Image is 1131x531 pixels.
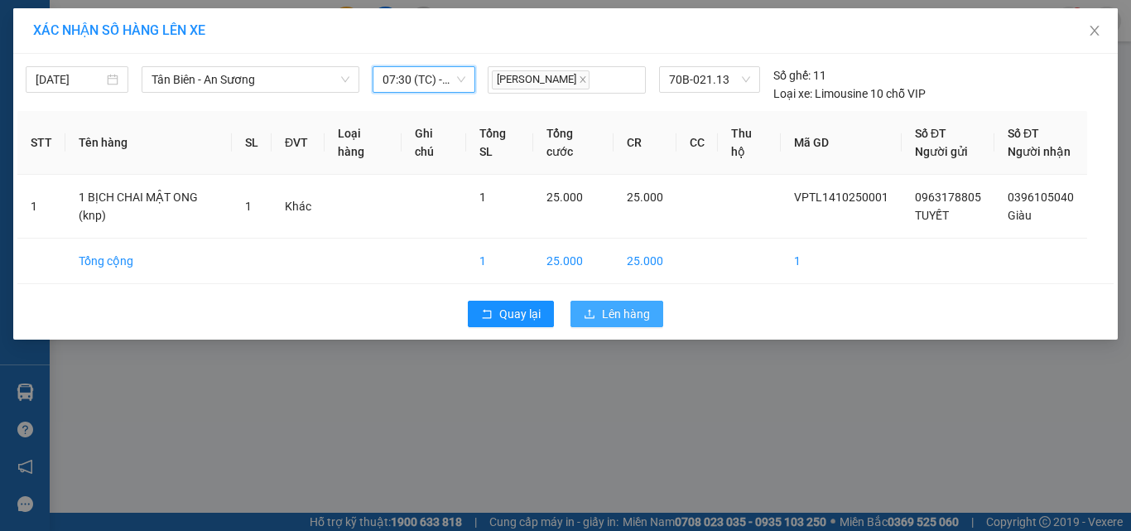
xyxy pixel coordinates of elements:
span: TUYẾT [915,209,949,222]
th: CR [614,111,676,175]
th: Mã GD [781,111,902,175]
input: 14/10/2025 [36,70,103,89]
span: rollback [481,308,493,321]
th: Loại hàng [325,111,402,175]
span: [PERSON_NAME] [492,70,590,89]
span: Loại xe: [773,84,812,103]
span: close [1088,24,1101,37]
span: Giàu [1008,209,1032,222]
span: Người nhận [1008,145,1071,158]
td: 1 [17,175,65,239]
span: 07:30 (TC) - 70B-021.13 [383,67,465,92]
span: Số ĐT [1008,127,1039,140]
div: 11 [773,66,826,84]
span: close [579,75,587,84]
span: Lên hàng [602,305,650,323]
span: Quay lại [499,305,541,323]
td: Tổng cộng [65,239,232,284]
th: Tổng SL [466,111,534,175]
td: 25.000 [614,239,676,284]
span: upload [584,308,595,321]
span: 70B-021.13 [669,67,750,92]
span: Số ghế: [773,66,811,84]
th: Thu hộ [718,111,780,175]
td: 1 [466,239,534,284]
span: 0396105040 [1008,191,1074,204]
span: 1 [245,200,252,213]
span: Người gửi [915,145,968,158]
span: 0963178805 [915,191,981,204]
span: VPTL1410250001 [794,191,888,204]
span: 1 [479,191,486,204]
button: rollbackQuay lại [468,301,554,327]
th: ĐVT [272,111,325,175]
span: down [340,75,350,84]
button: Close [1071,8,1118,55]
td: Khác [272,175,325,239]
span: 25.000 [627,191,663,204]
span: XÁC NHẬN SỐ HÀNG LÊN XE [33,22,205,38]
td: 1 BỊCH CHAI MẬT ONG (knp) [65,175,232,239]
div: Limousine 10 chỗ VIP [773,84,926,103]
span: Tân Biên - An Sương [152,67,349,92]
th: Tên hàng [65,111,232,175]
th: Ghi chú [402,111,466,175]
th: Tổng cước [533,111,614,175]
span: Số ĐT [915,127,946,140]
td: 1 [781,239,902,284]
button: uploadLên hàng [570,301,663,327]
td: 25.000 [533,239,614,284]
th: SL [232,111,272,175]
span: 25.000 [546,191,583,204]
th: CC [676,111,718,175]
th: STT [17,111,65,175]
